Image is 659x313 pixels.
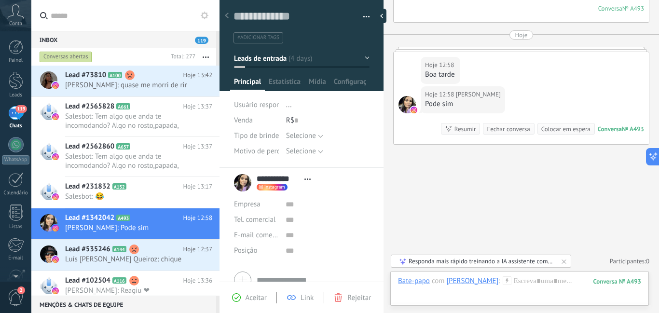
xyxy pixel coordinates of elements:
[65,223,194,232] span: [PERSON_NAME]: Pode sim
[334,77,366,91] span: Configurações
[52,256,59,263] img: instagram.svg
[541,124,590,134] div: Colocar em espera
[31,271,220,302] a: Lead #102504 A116 Hoje 13:36 [PERSON_NAME]: Reagiu ❤
[65,245,110,254] span: Lead #535246
[425,90,456,99] div: Hoje 12:58
[52,153,59,160] img: instagram.svg
[593,277,641,286] div: 493
[269,77,301,91] span: Estatísticas
[286,131,316,140] span: Selecione
[108,72,122,78] span: A100
[65,276,110,286] span: Lead #102504
[454,124,476,134] div: Resumir
[515,30,528,40] div: Hoje
[116,215,130,221] span: A493
[65,70,106,80] span: Lead #73810
[425,60,456,70] div: Hoje 12:58
[183,245,212,254] span: Hoje 12:37
[65,102,114,111] span: Lead #2565828
[40,51,92,63] div: Conversas abertas
[598,125,622,133] div: Conversa
[183,276,212,286] span: Hoje 13:36
[456,90,501,99] span: Kamyla Melo
[646,257,649,265] span: 0
[234,197,278,212] div: Empresa
[183,70,212,80] span: Hoje 13:42
[234,144,279,159] div: Motivo de perda
[15,105,27,113] span: 119
[598,4,622,13] div: Conversa
[237,34,279,41] span: #adicionar tags
[65,286,194,295] span: [PERSON_NAME]: Reagiu ❤
[2,190,30,196] div: Calendário
[234,116,253,125] span: Venda
[234,228,278,243] button: E-mail comercial
[398,96,416,113] span: Kamyla Melo
[622,4,644,13] div: № A493
[65,152,194,170] span: Salesbot: Tem algo que anda te incomodando? Algo no rosto,papada, contorno, bigode chinês, lábios...
[52,225,59,231] img: instagram.svg
[167,52,195,62] div: Total: 277
[234,132,279,139] span: Tipo de brinde
[377,9,386,23] div: ocultar
[409,257,554,265] div: Responda mais rápido treinando a IA assistente com sua fonte de dados
[65,142,114,151] span: Lead #2562860
[2,155,29,164] div: WhatsApp
[234,215,275,224] span: Tel. comercial
[65,81,194,90] span: [PERSON_NAME]: quase me morri de rir
[31,97,220,136] a: Lead #2565828 A661 Hoje 13:37 Salesbot: Tem algo que anda te incomodando? Algo no rosto,papada, c...
[31,31,216,48] div: Inbox
[52,82,59,89] img: instagram.svg
[622,125,644,133] div: № A493
[234,100,296,109] span: Usuário responsável
[411,107,417,113] img: instagram.svg
[447,276,499,285] div: Kamyla Melo
[31,66,220,96] a: Lead #73810 A100 Hoje 13:42 [PERSON_NAME]: quase me morri de rir
[183,102,212,111] span: Hoje 13:37
[183,182,212,191] span: Hoje 13:17
[234,113,279,128] div: Venda
[65,255,194,264] span: Luís [PERSON_NAME] Queiroz: chique
[234,128,279,144] div: Tipo de brinde
[347,293,371,302] span: Rejeitar
[31,177,220,208] a: Lead #231832 A152 Hoje 13:17 Salesbot: 😂
[9,21,22,27] span: Conta
[2,224,30,230] div: Listas
[31,208,220,239] a: Lead #1342042 A493 Hoje 12:58 [PERSON_NAME]: Pode sim
[286,128,323,144] button: Selecione
[31,296,216,313] div: Menções & Chats de equipe
[2,92,30,98] div: Leads
[2,255,30,261] div: E-mail
[195,37,208,44] span: 119
[52,193,59,200] img: instagram.svg
[31,137,220,177] a: Lead #2562860 A657 Hoje 13:37 Salesbot: Tem algo que anda te incomodando? Algo no rosto,papada, c...
[487,124,530,134] div: Fechar conversa
[234,148,284,155] span: Motivo de perda
[2,57,30,64] div: Painel
[425,70,456,80] div: Boa tarde
[246,293,267,302] span: Aceitar
[286,100,292,109] span: ...
[264,185,285,190] span: instagram
[52,287,59,294] img: instagram.svg
[52,113,59,120] img: instagram.svg
[65,213,114,223] span: Lead #1342042
[183,142,212,151] span: Hoje 13:37
[17,286,25,294] span: 2
[65,192,194,201] span: Salesbot: 😂
[112,277,126,284] span: A116
[432,276,445,286] span: com
[234,77,261,91] span: Principal
[301,293,314,302] span: Link
[2,123,30,129] div: Chats
[610,257,649,265] a: Participantes:0
[112,246,126,252] span: A144
[65,112,194,130] span: Salesbot: Tem algo que anda te incomodando? Algo no rosto,papada, contorno, bigode chinês, lábios...
[286,144,323,159] button: Selecione
[183,213,212,223] span: Hoje 12:58
[234,231,286,240] span: E-mail comercial
[234,212,275,228] button: Tel. comercial
[116,103,130,109] span: A661
[309,77,326,91] span: Mídia
[234,243,278,259] div: Posição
